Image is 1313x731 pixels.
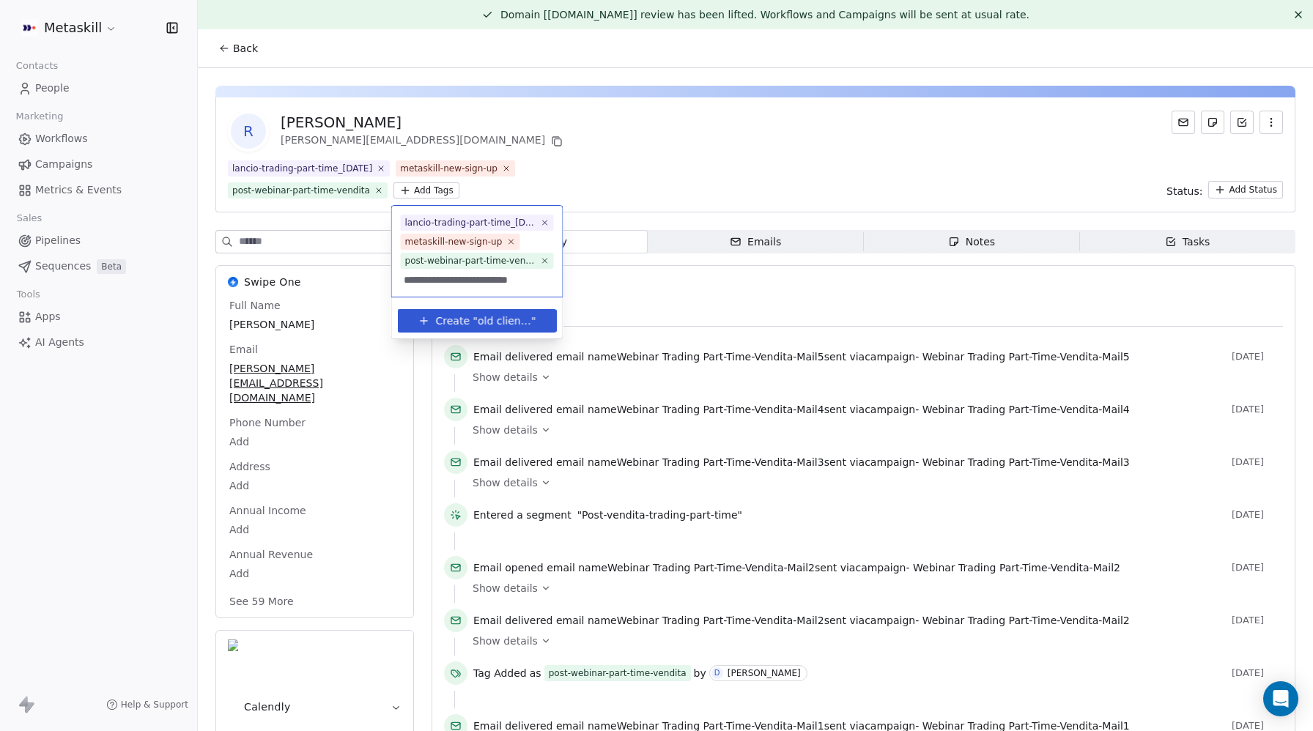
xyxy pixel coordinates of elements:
[405,254,536,267] div: post-webinar-part-time-vendita
[405,216,536,229] div: lancio-trading-part-time_[DATE]
[531,313,536,329] span: "
[436,313,478,329] span: Create "
[407,309,548,333] button: Create "old client-position trading"
[405,235,503,248] div: metaskill-new-sign-up
[398,303,557,333] div: Suggestions
[478,313,531,329] span: old client-position trading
